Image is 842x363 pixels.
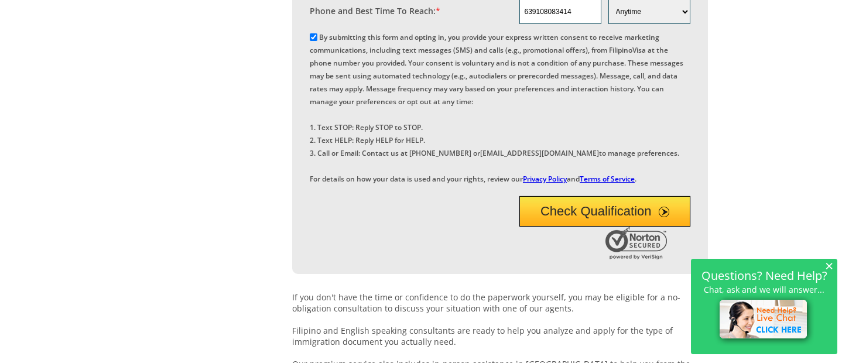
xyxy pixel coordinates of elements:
a: Privacy Policy [523,174,567,184]
a: Terms of Service [580,174,635,184]
img: Norton Secured [605,227,670,259]
p: Chat, ask and we will answer... [697,285,831,294]
label: By submitting this form and opting in, you provide your express written consent to receive market... [310,32,683,184]
button: Check Qualification [519,196,691,227]
h2: Questions? Need Help? [697,270,831,280]
img: live-chat-icon.png [714,294,814,346]
input: By submitting this form and opting in, you provide your express written consent to receive market... [310,33,317,41]
label: Phone and Best Time To Reach: [310,5,440,16]
span: × [825,261,833,270]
